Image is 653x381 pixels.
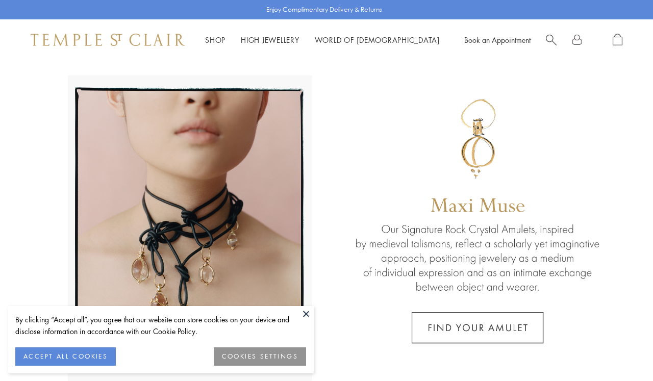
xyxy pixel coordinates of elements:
[205,35,225,45] a: ShopShop
[464,35,531,45] a: Book an Appointment
[15,314,306,337] div: By clicking “Accept all”, you agree that our website can store cookies on your device and disclos...
[266,5,382,15] p: Enjoy Complimentary Delivery & Returns
[241,35,299,45] a: High JewelleryHigh Jewellery
[546,34,557,46] a: Search
[205,34,440,46] nav: Main navigation
[602,333,643,371] iframe: Gorgias live chat messenger
[31,34,185,46] img: Temple St. Clair
[15,347,116,366] button: ACCEPT ALL COOKIES
[315,35,440,45] a: World of [DEMOGRAPHIC_DATA]World of [DEMOGRAPHIC_DATA]
[613,34,622,46] a: Open Shopping Bag
[214,347,306,366] button: COOKIES SETTINGS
